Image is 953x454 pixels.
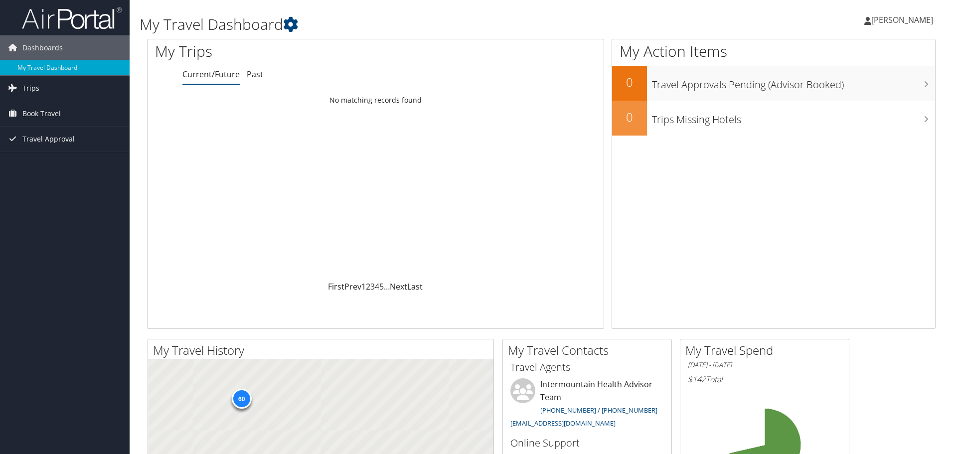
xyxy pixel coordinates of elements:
a: 1 [361,281,366,292]
a: 3 [370,281,375,292]
a: Current/Future [182,69,240,80]
h3: Online Support [510,436,664,450]
a: 2 [366,281,370,292]
a: First [328,281,344,292]
h3: Travel Approvals Pending (Advisor Booked) [652,73,935,92]
h2: My Travel History [153,342,493,359]
a: Prev [344,281,361,292]
h1: My Trips [155,41,406,62]
h3: Trips Missing Hotels [652,108,935,127]
span: Travel Approval [22,127,75,151]
span: [PERSON_NAME] [871,14,933,25]
div: 60 [231,389,251,409]
span: Trips [22,76,39,101]
a: [EMAIL_ADDRESS][DOMAIN_NAME] [510,419,616,428]
h2: My Travel Spend [685,342,849,359]
h2: My Travel Contacts [508,342,671,359]
h1: My Action Items [612,41,935,62]
a: Next [390,281,407,292]
span: Dashboards [22,35,63,60]
a: Past [247,69,263,80]
a: 0Travel Approvals Pending (Advisor Booked) [612,66,935,101]
a: 4 [375,281,379,292]
h2: 0 [612,74,647,91]
h6: [DATE] - [DATE] [688,360,841,370]
h6: Total [688,374,841,385]
a: [PERSON_NAME] [864,5,943,35]
a: 0Trips Missing Hotels [612,101,935,136]
h1: My Travel Dashboard [140,14,675,35]
span: Book Travel [22,101,61,126]
li: Intermountain Health Advisor Team [505,378,669,432]
td: No matching records found [148,91,604,109]
h2: 0 [612,109,647,126]
span: … [384,281,390,292]
a: [PHONE_NUMBER] / [PHONE_NUMBER] [540,406,657,415]
img: airportal-logo.png [22,6,122,30]
h3: Travel Agents [510,360,664,374]
a: Last [407,281,423,292]
span: $142 [688,374,706,385]
a: 5 [379,281,384,292]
